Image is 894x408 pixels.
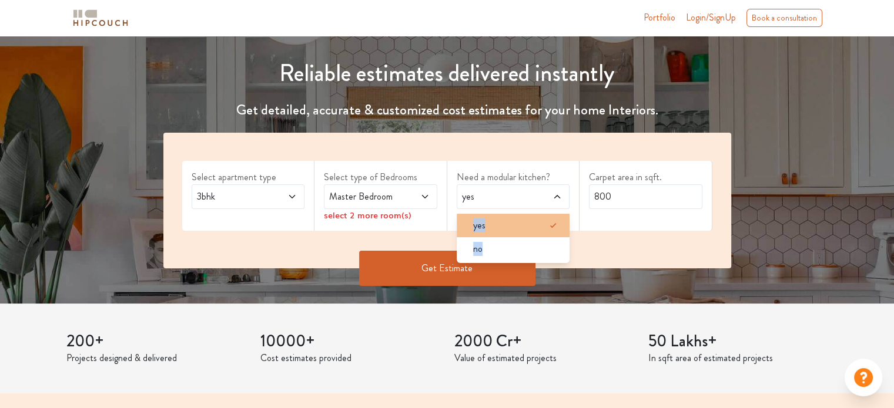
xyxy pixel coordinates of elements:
h1: Reliable estimates delivered instantly [156,59,738,87]
span: Login/SignUp [686,11,736,24]
span: Master Bedroom [327,190,404,204]
p: Value of estimated projects [454,351,634,365]
a: Portfolio [644,11,675,25]
label: Carpet area in sqft. [589,170,702,184]
div: select 2 more room(s) [324,209,437,221]
img: logo-horizontal.svg [71,8,130,28]
input: Enter area sqft [589,184,702,209]
h4: Get detailed, accurate & customized cost estimates for your home Interiors. [156,102,738,119]
label: Select apartment type [192,170,305,184]
button: Get Estimate [359,251,535,286]
span: yes [460,190,537,204]
p: Cost estimates provided [260,351,440,365]
h3: 200+ [66,332,246,352]
div: Book a consultation [746,9,822,27]
h3: 2000 Cr+ [454,332,634,352]
label: Select type of Bedrooms [324,170,437,184]
span: yes [473,218,485,232]
span: 3bhk [195,190,272,204]
h3: 10000+ [260,332,440,352]
h3: 50 Lakhs+ [648,332,828,352]
p: In sqft area of estimated projects [648,351,828,365]
span: logo-horizontal.svg [71,5,130,31]
span: no [473,242,483,256]
label: Need a modular kitchen? [457,170,570,184]
p: Projects designed & delivered [66,351,246,365]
